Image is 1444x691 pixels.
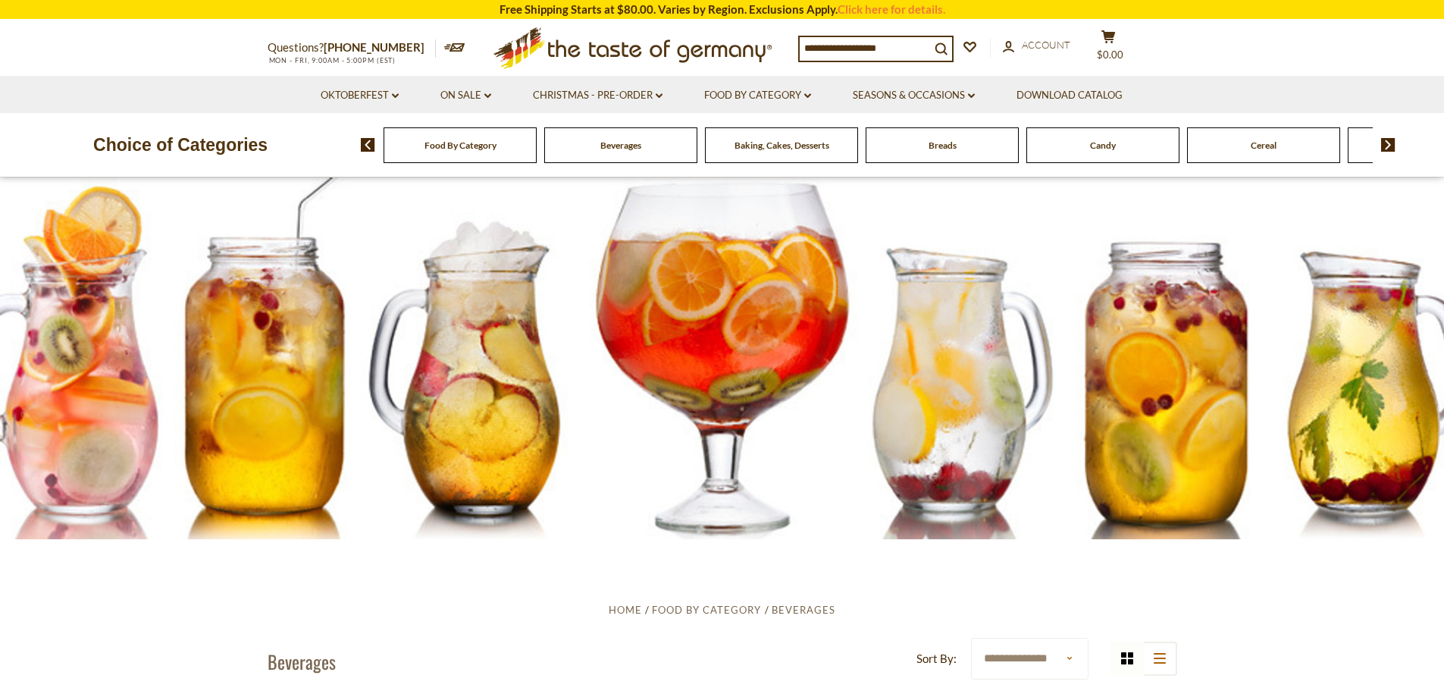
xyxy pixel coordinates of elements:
a: Download Catalog [1016,87,1123,104]
a: On Sale [440,87,491,104]
label: Sort By: [916,649,957,668]
a: Seasons & Occasions [853,87,975,104]
h1: Beverages [268,650,336,673]
img: previous arrow [361,138,375,152]
a: Food By Category [704,87,811,104]
a: [PHONE_NUMBER] [324,40,424,54]
a: Candy [1090,140,1116,151]
a: Oktoberfest [321,87,399,104]
a: Click here for details. [838,2,945,16]
span: $0.00 [1097,49,1123,61]
button: $0.00 [1086,30,1132,68]
a: Food By Category [424,140,496,151]
a: Home [609,604,642,616]
span: Account [1022,39,1070,51]
p: Questions? [268,38,436,58]
a: Food By Category [652,604,761,616]
a: Account [1003,37,1070,54]
a: Beverages [772,604,835,616]
a: Beverages [600,140,641,151]
a: Baking, Cakes, Desserts [735,140,829,151]
a: Christmas - PRE-ORDER [533,87,662,104]
img: next arrow [1381,138,1395,152]
a: Cereal [1251,140,1276,151]
a: Breads [929,140,957,151]
span: MON - FRI, 9:00AM - 5:00PM (EST) [268,56,396,64]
